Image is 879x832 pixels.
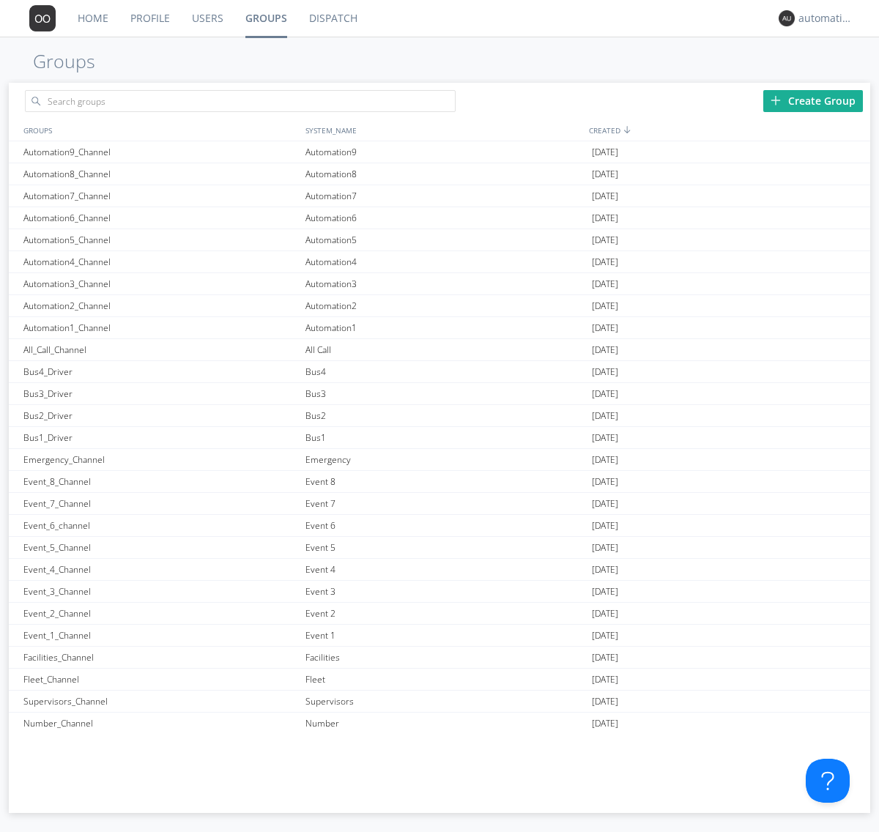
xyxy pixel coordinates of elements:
div: Number [302,713,588,734]
input: Search groups [25,90,456,112]
div: Event_7_Channel [20,493,302,514]
a: Event_8_ChannelEvent 8[DATE] [9,471,870,493]
div: Bus3_Driver [20,383,302,404]
span: [DATE] [592,515,618,537]
div: SYSTEM_NAME [302,119,585,141]
div: Automation6_Channel [20,207,302,229]
a: Bus2_DriverBus2[DATE] [9,405,870,427]
div: Event 6 [302,515,588,536]
span: [DATE] [592,647,618,669]
div: Event_6_channel [20,515,302,536]
div: Bus1 [302,427,588,448]
a: Event_5_ChannelEvent 5[DATE] [9,537,870,559]
div: Automation7_Channel [20,185,302,207]
span: [DATE] [592,207,618,229]
div: Event 3 [302,581,588,602]
div: All Call [302,339,588,360]
span: [DATE] [592,471,618,493]
div: Event_5_Channel [20,537,302,558]
a: Automation1_ChannelAutomation1[DATE] [9,317,870,339]
a: Event_3_ChannelEvent 3[DATE] [9,581,870,603]
div: Event_1_Channel [20,625,302,646]
div: Fleet_Channel [20,669,302,690]
span: [DATE] [592,713,618,735]
a: Automation9_ChannelAutomation9[DATE] [9,141,870,163]
span: [DATE] [592,537,618,559]
span: [DATE] [592,427,618,449]
div: Automation4_Channel [20,251,302,272]
div: Emergency_Channel [20,449,302,470]
div: Event 7 [302,493,588,514]
img: 373638.png [779,10,795,26]
span: [DATE] [592,229,618,251]
a: Supervisors_ChannelSupervisors[DATE] [9,691,870,713]
div: Bus1_Driver [20,427,302,448]
div: Event_4_Channel [20,559,302,580]
span: [DATE] [592,295,618,317]
div: Create Group [763,90,863,112]
span: [DATE] [592,141,618,163]
div: CREATED [585,119,870,141]
a: Number_ChannelNumber[DATE] [9,713,870,735]
div: Automation8_Channel [20,163,302,185]
div: Emergency [302,449,588,470]
span: [DATE] [592,603,618,625]
div: Automation3 [302,273,588,294]
a: Automation7_ChannelAutomation7[DATE] [9,185,870,207]
span: [DATE] [592,163,618,185]
div: Event 8 [302,471,588,492]
div: Event_2_Channel [20,603,302,624]
div: All_Call_Channel [20,339,302,360]
div: Event 5 [302,537,588,558]
div: Supervisors_Channel [20,691,302,712]
a: Automation6_ChannelAutomation6[DATE] [9,207,870,229]
div: Fleet [302,669,588,690]
a: Facilities_ChannelFacilities[DATE] [9,647,870,669]
a: Automation2_ChannelAutomation2[DATE] [9,295,870,317]
div: Bus2 [302,405,588,426]
span: [DATE] [592,361,618,383]
span: [DATE] [592,273,618,295]
div: Automation5_Channel [20,229,302,250]
div: Automation8 [302,163,588,185]
div: Event 2 [302,603,588,624]
a: Automation8_ChannelAutomation8[DATE] [9,163,870,185]
div: Automation4 [302,251,588,272]
div: Event 1 [302,625,588,646]
img: plus.svg [771,95,781,105]
span: [DATE] [592,339,618,361]
div: Event_8_Channel [20,471,302,492]
span: [DATE] [592,493,618,515]
div: Facilities [302,647,588,668]
a: Event_1_ChannelEvent 1[DATE] [9,625,870,647]
div: Automation5 [302,229,588,250]
div: Number_Channel [20,713,302,734]
div: GROUPS [20,119,298,141]
div: Bus3 [302,383,588,404]
span: [DATE] [592,405,618,427]
div: automation+dispatcher0014 [798,11,853,26]
img: 373638.png [29,5,56,31]
a: Automation3_ChannelAutomation3[DATE] [9,273,870,295]
div: Automation1 [302,317,588,338]
a: Bus3_DriverBus3[DATE] [9,383,870,405]
div: Supervisors [302,691,588,712]
a: Automation4_ChannelAutomation4[DATE] [9,251,870,273]
a: All_Call_ChannelAll Call[DATE] [9,339,870,361]
a: Bus1_DriverBus1[DATE] [9,427,870,449]
a: Event_6_channelEvent 6[DATE] [9,515,870,537]
span: [DATE] [592,449,618,471]
a: Emergency_ChannelEmergency[DATE] [9,449,870,471]
div: Facilities_Channel [20,647,302,668]
span: [DATE] [592,691,618,713]
div: Automation2 [302,295,588,316]
div: Automation6 [302,207,588,229]
div: Automation3_Channel [20,273,302,294]
span: [DATE] [592,669,618,691]
div: Bus4_Driver [20,361,302,382]
a: Fleet_ChannelFleet[DATE] [9,669,870,691]
a: Event_4_ChannelEvent 4[DATE] [9,559,870,581]
div: Automation1_Channel [20,317,302,338]
a: Automation5_ChannelAutomation5[DATE] [9,229,870,251]
span: [DATE] [592,383,618,405]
